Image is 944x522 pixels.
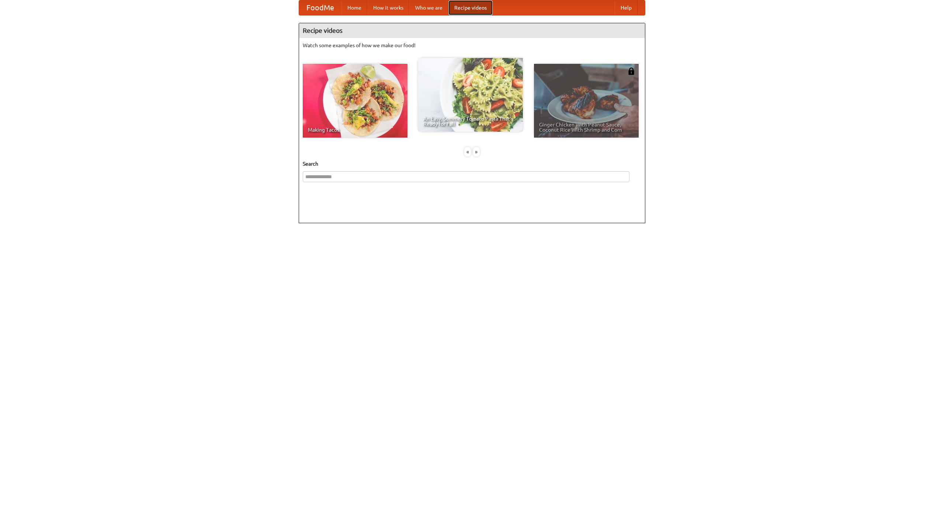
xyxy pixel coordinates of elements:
p: Watch some examples of how we make our food! [303,42,641,49]
span: An Easy, Summery Tomato Pasta That's Ready for Fall [423,116,518,127]
span: Making Tacos [308,127,402,132]
a: Help [615,0,638,15]
a: Recipe videos [448,0,493,15]
div: » [473,147,480,156]
a: FoodMe [299,0,341,15]
a: How it works [367,0,409,15]
div: « [464,147,471,156]
a: Home [341,0,367,15]
a: Making Tacos [303,64,407,138]
a: An Easy, Summery Tomato Pasta That's Ready for Fall [418,58,523,132]
img: 483408.png [628,68,635,75]
h4: Recipe videos [299,23,645,38]
h5: Search [303,160,641,167]
a: Who we are [409,0,448,15]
